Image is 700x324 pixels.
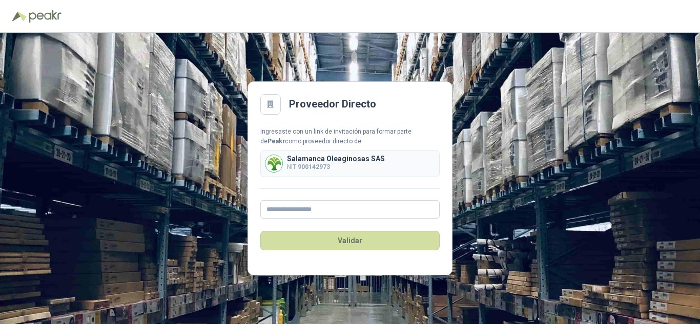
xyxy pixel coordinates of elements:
[260,127,440,146] div: Ingresaste con un link de invitación para formar parte de como proveedor directo de:
[12,11,27,21] img: Logo
[289,96,376,112] h2: Proveedor Directo
[287,162,385,172] p: NIT
[287,155,385,162] p: Salamanca Oleaginosas SAS
[260,231,440,250] button: Validar
[29,10,61,23] img: Peakr
[267,138,285,145] b: Peakr
[298,163,330,170] b: 900142973
[265,155,282,172] img: Company Logo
